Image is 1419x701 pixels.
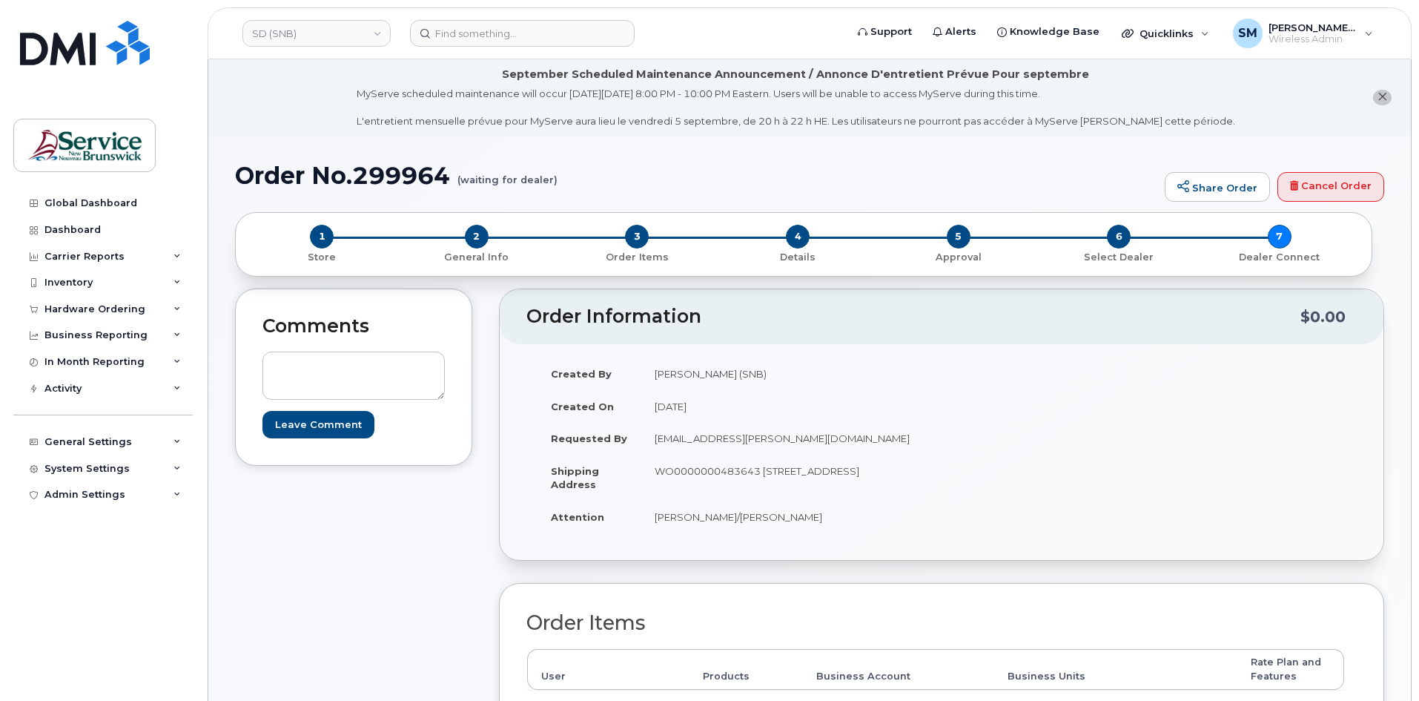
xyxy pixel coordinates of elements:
div: September Scheduled Maintenance Announcement / Annonce D'entretient Prévue Pour septembre [502,67,1089,82]
strong: Requested By [551,432,627,444]
small: (waiting for dealer) [457,162,558,185]
input: Leave Comment [262,411,374,438]
div: MyServe scheduled maintenance will occur [DATE][DATE] 8:00 PM - 10:00 PM Eastern. Users will be u... [357,87,1235,128]
span: 6 [1107,225,1131,249]
span: 2 [465,225,489,249]
a: 3 Order Items [557,249,718,264]
span: 4 [786,225,810,249]
th: Business Units [994,649,1238,690]
strong: Shipping Address [551,465,599,491]
a: Share Order [1165,172,1270,202]
span: 3 [625,225,649,249]
a: Cancel Order [1277,172,1384,202]
h1: Order No.299964 [235,162,1157,188]
td: WO0000000483643 [STREET_ADDRESS] [641,455,930,501]
td: [DATE] [641,390,930,423]
strong: Attention [551,511,604,523]
p: Approval [884,251,1033,264]
p: Store [254,251,391,264]
td: [EMAIL_ADDRESS][PERSON_NAME][DOMAIN_NAME] [641,422,930,455]
strong: Created On [551,401,614,412]
h2: Order Items [526,612,1345,634]
a: 4 Details [718,249,879,264]
p: Select Dealer [1045,251,1194,264]
span: 1 [310,225,334,249]
p: Order Items [563,251,712,264]
h2: Order Information [526,306,1300,327]
th: Products [689,649,804,690]
th: User [527,649,689,690]
button: close notification [1373,90,1392,105]
a: 5 Approval [878,249,1039,264]
th: Business Account [803,649,993,690]
a: 2 General Info [397,249,558,264]
h2: Comments [262,316,445,337]
th: Rate Plan and Features [1237,649,1344,690]
td: [PERSON_NAME]/[PERSON_NAME] [641,501,930,533]
strong: Created By [551,368,612,380]
a: 6 Select Dealer [1039,249,1200,264]
div: $0.00 [1300,303,1346,331]
p: General Info [403,251,552,264]
td: [PERSON_NAME] (SNB) [641,358,930,390]
span: 5 [947,225,970,249]
a: 1 Store [248,249,397,264]
p: Details [724,251,873,264]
